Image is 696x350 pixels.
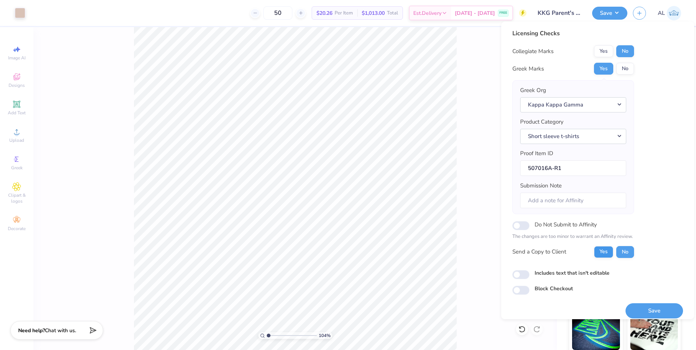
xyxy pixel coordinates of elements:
span: Est. Delivery [413,9,441,17]
label: Do Not Submit to Affinity [535,220,597,229]
span: FREE [499,10,507,16]
img: Glow in the Dark Ink [572,313,620,350]
button: Save [626,303,683,318]
label: Greek Org [520,86,546,95]
div: Licensing Checks [512,29,634,38]
button: Kappa Kappa Gamma [520,97,626,112]
button: Yes [594,246,613,258]
label: Submission Note [520,181,562,190]
label: Proof Item ID [520,149,553,158]
span: Image AI [8,55,26,61]
span: Upload [9,137,24,143]
button: Yes [594,63,613,75]
a: AL [658,6,681,20]
button: Save [592,7,627,20]
span: Per Item [335,9,353,17]
button: No [616,45,634,57]
input: Untitled Design [532,6,587,20]
span: Add Text [8,110,26,116]
img: Water based Ink [630,313,678,350]
span: 104 % [319,332,331,339]
div: Collegiate Marks [512,47,554,56]
button: Short sleeve t-shirts [520,129,626,144]
button: No [616,63,634,75]
span: $20.26 [316,9,332,17]
div: Send a Copy to Client [512,248,566,256]
input: Add a note for Affinity [520,193,626,209]
span: Decorate [8,226,26,232]
span: [DATE] - [DATE] [455,9,495,17]
button: No [616,246,634,258]
label: Includes text that isn't editable [535,269,610,277]
strong: Need help? [18,327,45,334]
div: Greek Marks [512,65,544,73]
span: $1,013.00 [362,9,385,17]
span: Clipart & logos [4,192,30,204]
span: Total [387,9,398,17]
img: Alyzza Lydia Mae Sobrino [667,6,681,20]
span: Designs [9,82,25,88]
input: – – [263,6,292,20]
label: Product Category [520,118,564,126]
p: The changes are too minor to warrant an Affinity review. [512,233,634,241]
button: Yes [594,45,613,57]
span: Greek [11,165,23,171]
span: AL [658,9,665,17]
span: Chat with us. [45,327,76,334]
label: Block Checkout [535,285,573,292]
